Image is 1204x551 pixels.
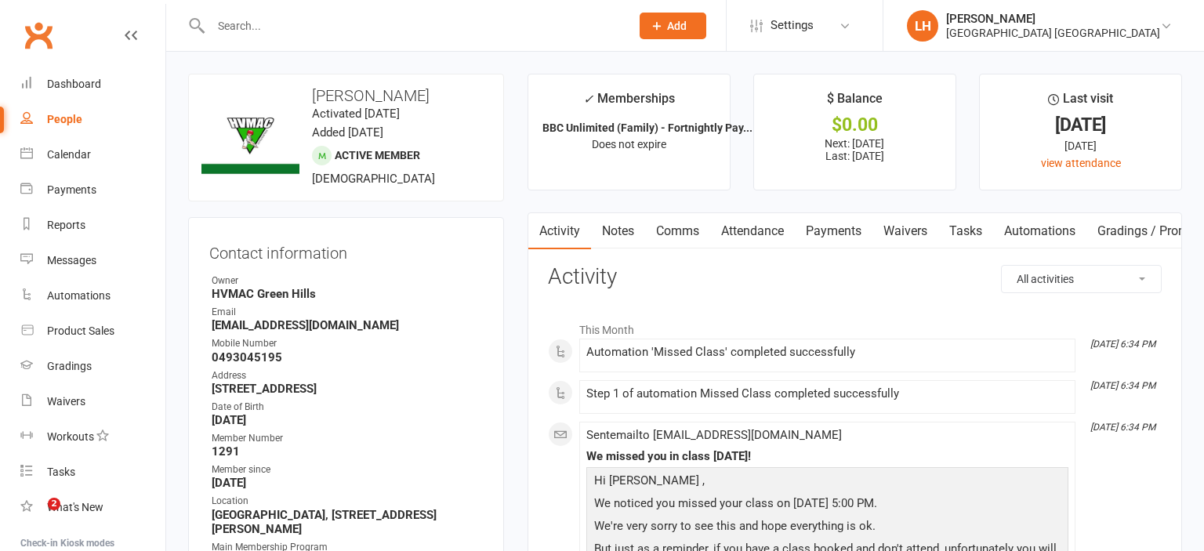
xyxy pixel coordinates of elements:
strong: [GEOGRAPHIC_DATA], [STREET_ADDRESS][PERSON_NAME] [212,508,483,536]
div: Email [212,305,483,320]
iframe: Intercom live chat [16,498,53,535]
i: [DATE] 6:34 PM [1090,339,1155,350]
div: [DATE] [994,137,1167,154]
span: 2 [48,498,60,510]
p: We noticed you missed your class on [DATE] 5:00 PM. [590,494,1064,517]
span: Add [667,20,687,32]
a: What's New [20,490,165,525]
div: Gradings [47,360,92,372]
i: [DATE] 6:34 PM [1090,380,1155,391]
span: Active member [335,149,420,161]
time: Activated [DATE] [312,107,400,121]
div: Step 1 of automation Missed Class completed successfully [586,387,1068,401]
div: Mobile Number [212,336,483,351]
a: Reports [20,208,165,243]
div: [PERSON_NAME] [946,12,1160,26]
a: Attendance [710,213,795,249]
a: Messages [20,243,165,278]
a: Dashboard [20,67,165,102]
div: Messages [47,254,96,266]
a: Automations [20,278,165,314]
div: Reports [47,219,85,231]
a: Notes [591,213,645,249]
div: Address [212,368,483,383]
a: Product Sales [20,314,165,349]
h3: Activity [548,265,1162,289]
span: Settings [771,8,814,43]
div: Date of Birth [212,400,483,415]
span: Does not expire [592,138,666,150]
strong: 1291 [212,444,483,459]
strong: [STREET_ADDRESS] [212,382,483,396]
button: Add [640,13,706,39]
div: Owner [212,274,483,288]
div: Member Number [212,431,483,446]
div: LH [907,10,938,42]
a: Clubworx [19,16,58,55]
p: We're very sorry to see this and hope everything is ok. [590,517,1064,539]
a: Waivers [20,384,165,419]
a: People [20,102,165,137]
h3: [PERSON_NAME] [201,87,491,104]
div: Workouts [47,430,94,443]
div: $ Balance [827,89,883,117]
li: This Month [548,314,1162,339]
a: view attendance [1041,157,1121,169]
a: Automations [993,213,1086,249]
a: Payments [20,172,165,208]
div: We missed you in class [DATE]! [586,450,1068,463]
div: Dashboard [47,78,101,90]
a: Gradings [20,349,165,384]
a: Waivers [872,213,938,249]
a: Tasks [20,455,165,490]
a: Payments [795,213,872,249]
a: Comms [645,213,710,249]
div: People [47,113,82,125]
div: Automation 'Missed Class' completed successfully [586,346,1068,359]
div: What's New [47,501,103,513]
div: Tasks [47,466,75,478]
div: [DATE] [994,117,1167,133]
p: Hi [PERSON_NAME] , [590,471,1064,494]
i: ✓ [583,92,593,107]
div: Product Sales [47,324,114,337]
strong: [DATE] [212,413,483,427]
div: Waivers [47,395,85,408]
strong: [EMAIL_ADDRESS][DOMAIN_NAME] [212,318,483,332]
a: Activity [528,213,591,249]
a: Tasks [938,213,993,249]
span: Sent email to [EMAIL_ADDRESS][DOMAIN_NAME] [586,428,842,442]
strong: 0493045195 [212,350,483,364]
div: Calendar [47,148,91,161]
div: Memberships [583,89,675,118]
div: $0.00 [768,117,941,133]
strong: HVMAC Green Hills [212,287,483,301]
div: Last visit [1048,89,1113,117]
input: Search... [206,15,619,37]
p: Next: [DATE] Last: [DATE] [768,137,941,162]
a: Calendar [20,137,165,172]
a: Workouts [20,419,165,455]
i: [DATE] 6:34 PM [1090,422,1155,433]
div: Payments [47,183,96,196]
div: [GEOGRAPHIC_DATA] [GEOGRAPHIC_DATA] [946,26,1160,40]
img: image1754891807.png [201,87,299,185]
div: Member since [212,462,483,477]
span: [DEMOGRAPHIC_DATA] [312,172,435,186]
div: Location [212,494,483,509]
time: Added [DATE] [312,125,383,140]
h3: Contact information [209,238,483,262]
strong: BBC Unlimited (Family) - Fortnightly Pay... [542,121,752,134]
div: Automations [47,289,111,302]
strong: [DATE] [212,476,483,490]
